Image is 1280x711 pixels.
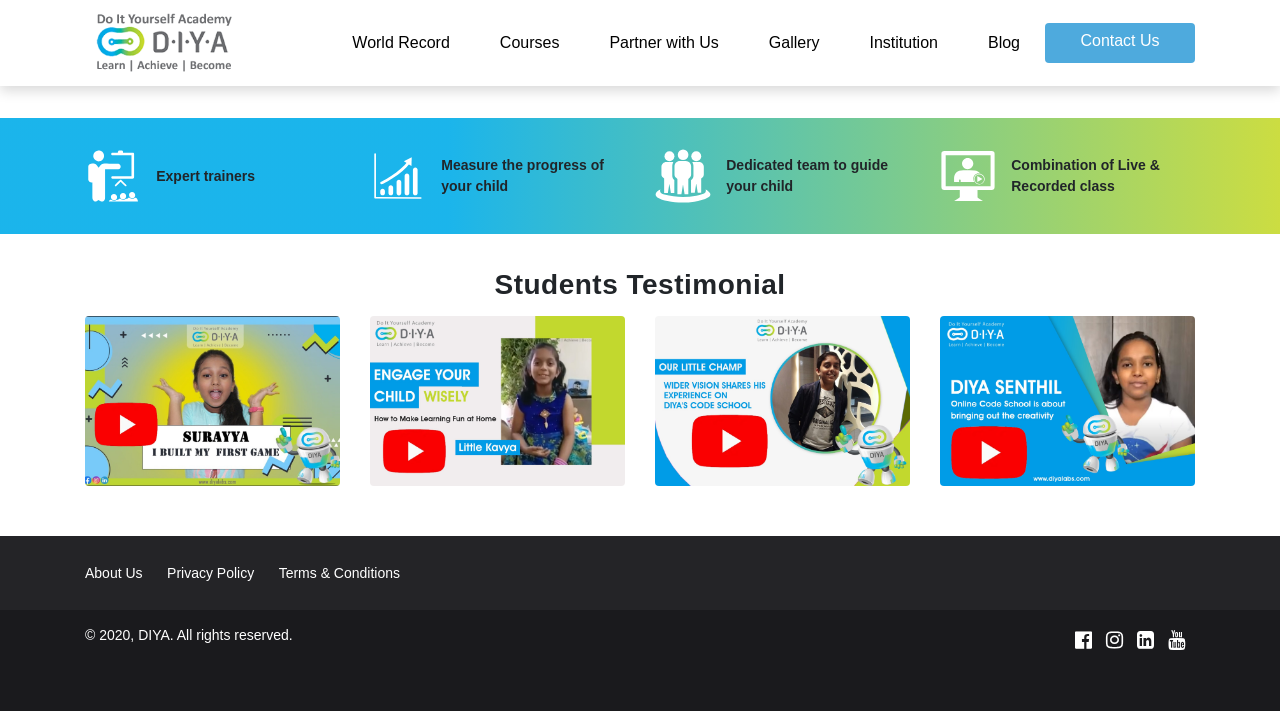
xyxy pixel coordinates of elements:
img: 1.svg [85,148,141,204]
img: 3.svg [655,148,711,204]
img: logo-v2.png [85,13,245,73]
a: Institution [844,23,962,63]
a: Contact Us [1045,23,1195,63]
img: 4.svg [940,148,996,204]
a: Privacy Policy [167,565,274,581]
div: Students Testimonial [70,264,1210,306]
div: Dedicated team to guide your child [711,155,925,197]
a: Gallery [744,23,845,63]
img: ishan.jpg [655,316,910,486]
img: surya.jpg [85,316,340,486]
img: kavya.jpg [370,316,625,486]
div: Measure the progress of your child [426,155,640,197]
img: senthil.jpg [940,316,1195,486]
a: Blog [963,23,1045,63]
div: © 2020, DIYA. All rights reserved. [70,625,830,655]
img: 2.svg [370,148,426,204]
div: Expert trainers [141,166,355,187]
a: Partner with Us [584,23,743,63]
a: Terms & Conditions [279,565,420,581]
div: Combination of Live & Recorded class [996,155,1210,197]
a: Courses [475,23,585,63]
a: About Us [85,565,163,581]
a: World Record [327,23,475,63]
